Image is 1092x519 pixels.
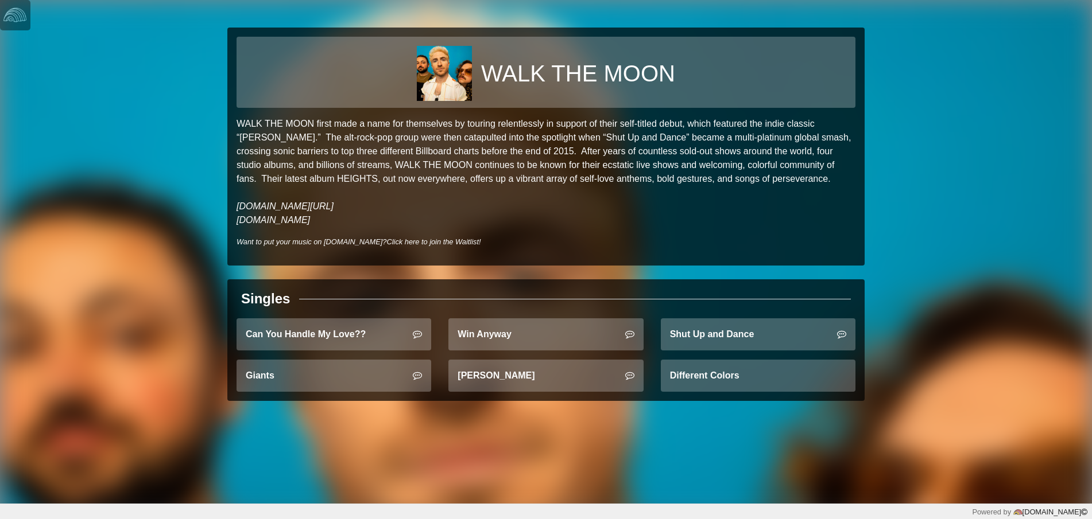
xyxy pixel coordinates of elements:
[241,288,290,309] div: Singles
[481,60,675,87] h1: WALK THE MOON
[417,46,472,101] img: 338b1fbd381984b11e422ecb6bdac12289548b1f83705eb59faa29187b674643.jpg
[237,201,334,211] a: [DOMAIN_NAME][URL]
[661,318,855,350] a: Shut Up and Dance
[661,360,855,392] a: Different Colors
[1013,508,1023,517] img: logo-color-e1b8fa5219d03fcd66317c3d3cfaab08a3c62fe3c3b9b34d55d8365b78b1766b.png
[386,237,481,246] a: Click here to join the Waitlist!
[448,360,643,392] a: [PERSON_NAME]
[448,318,643,350] a: Win Anyway
[3,3,26,26] img: logo-white-4c48a5e4bebecaebe01ca5a9d34031cfd3d4ef9ae749242e8c4bf12ef99f53e8.png
[237,117,855,227] p: WALK THE MOON first made a name for themselves by touring relentlessly in support of their self-t...
[237,318,431,350] a: Can You Handle My Love??
[1011,508,1087,516] a: [DOMAIN_NAME]
[237,360,431,392] a: Giants
[972,506,1087,517] div: Powered by
[237,215,310,225] a: [DOMAIN_NAME]
[237,237,481,246] i: Want to put your music on [DOMAIN_NAME]?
